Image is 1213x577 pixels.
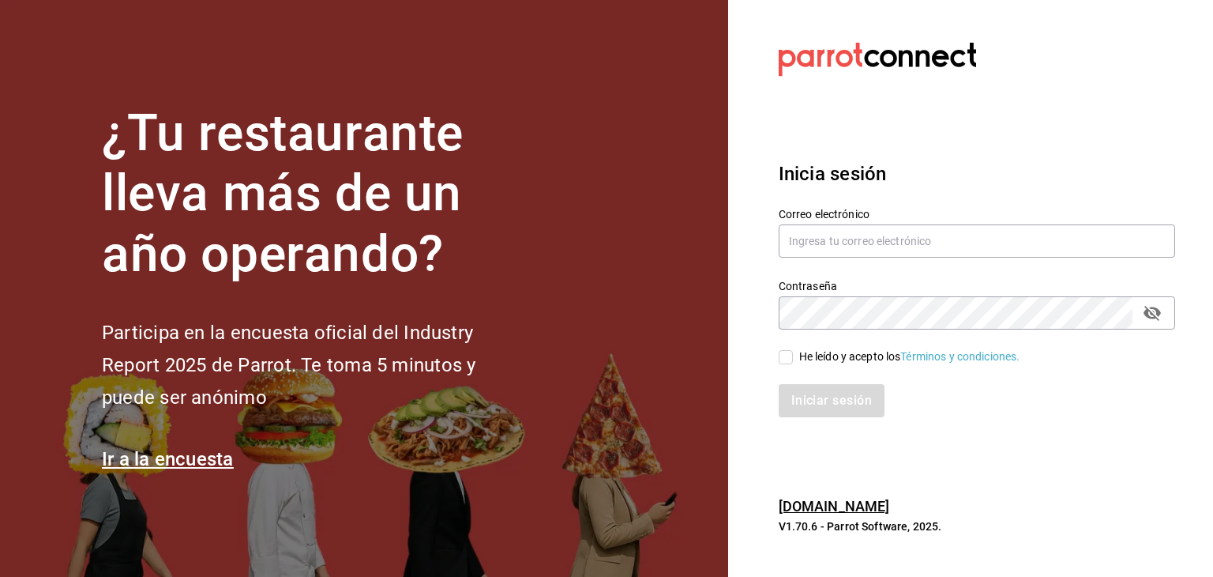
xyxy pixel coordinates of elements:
label: Contraseña [779,280,1175,291]
a: Términos y condiciones. [900,350,1020,363]
input: Ingresa tu correo electrónico [779,224,1175,258]
a: [DOMAIN_NAME] [779,498,890,515]
a: Ir a la encuesta [102,448,234,470]
h3: Inicia sesión [779,160,1175,188]
label: Correo electrónico [779,208,1175,219]
h1: ¿Tu restaurante lleva más de un año operando? [102,104,528,285]
p: V1.70.6 - Parrot Software, 2025. [779,519,1175,534]
h2: Participa en la encuesta oficial del Industry Report 2025 de Parrot. Te toma 5 minutos y puede se... [102,317,528,413]
div: He leído y acepto los [799,349,1020,365]
button: passwordField [1139,300,1166,326]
